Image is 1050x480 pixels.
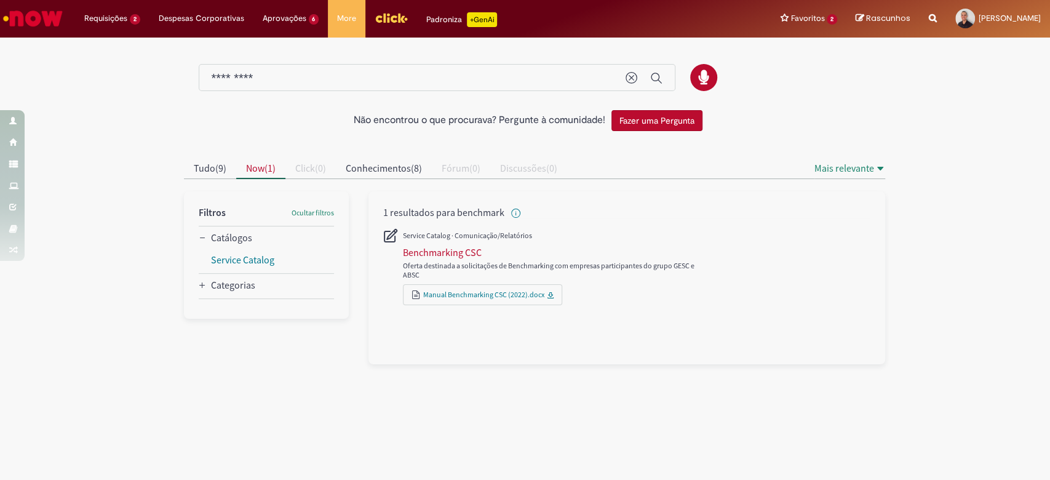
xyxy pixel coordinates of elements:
[827,14,837,25] span: 2
[84,12,127,25] span: Requisições
[263,12,306,25] span: Aprovações
[611,110,702,131] button: Fazer uma Pergunta
[426,12,497,27] div: Padroniza
[354,115,605,126] h2: Não encontrou o que procurava? Pergunte à comunidade!
[337,12,356,25] span: More
[159,12,244,25] span: Despesas Corporativas
[856,13,910,25] a: Rascunhos
[866,12,910,24] span: Rascunhos
[375,9,408,27] img: click_logo_yellow_360x200.png
[979,13,1041,23] span: [PERSON_NAME]
[1,6,65,31] img: ServiceNow
[130,14,140,25] span: 2
[309,14,319,25] span: 6
[790,12,824,25] span: Favoritos
[467,12,497,27] p: +GenAi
